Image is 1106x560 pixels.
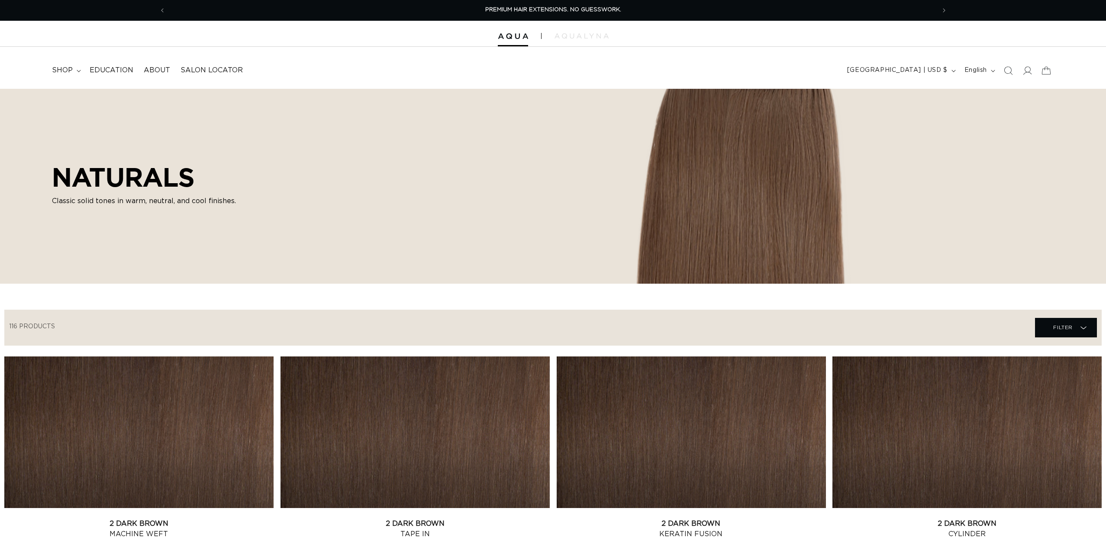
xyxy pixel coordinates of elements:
[999,61,1018,80] summary: Search
[959,62,999,79] button: English
[144,66,170,75] span: About
[175,61,248,80] a: Salon Locator
[84,61,139,80] a: Education
[139,61,175,80] a: About
[52,162,247,192] h2: NATURALS
[52,66,73,75] span: shop
[181,66,243,75] span: Salon Locator
[281,518,550,539] a: 2 Dark Brown Tape In
[847,66,948,75] span: [GEOGRAPHIC_DATA] | USD $
[153,2,172,19] button: Previous announcement
[485,7,621,13] span: PREMIUM HAIR EXTENSIONS. NO GUESSWORK.
[964,66,987,75] span: English
[935,2,954,19] button: Next announcement
[832,518,1102,539] a: 2 Dark Brown Cylinder
[52,196,247,206] p: Classic solid tones in warm, neutral, and cool finishes.
[4,518,274,539] a: 2 Dark Brown Machine Weft
[47,61,84,80] summary: shop
[557,518,826,539] a: 2 Dark Brown Keratin Fusion
[555,33,609,39] img: aqualyna.com
[1035,318,1097,337] summary: Filter
[842,62,959,79] button: [GEOGRAPHIC_DATA] | USD $
[498,33,528,39] img: Aqua Hair Extensions
[1053,319,1073,336] span: Filter
[9,324,55,330] span: 116 products
[90,66,133,75] span: Education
